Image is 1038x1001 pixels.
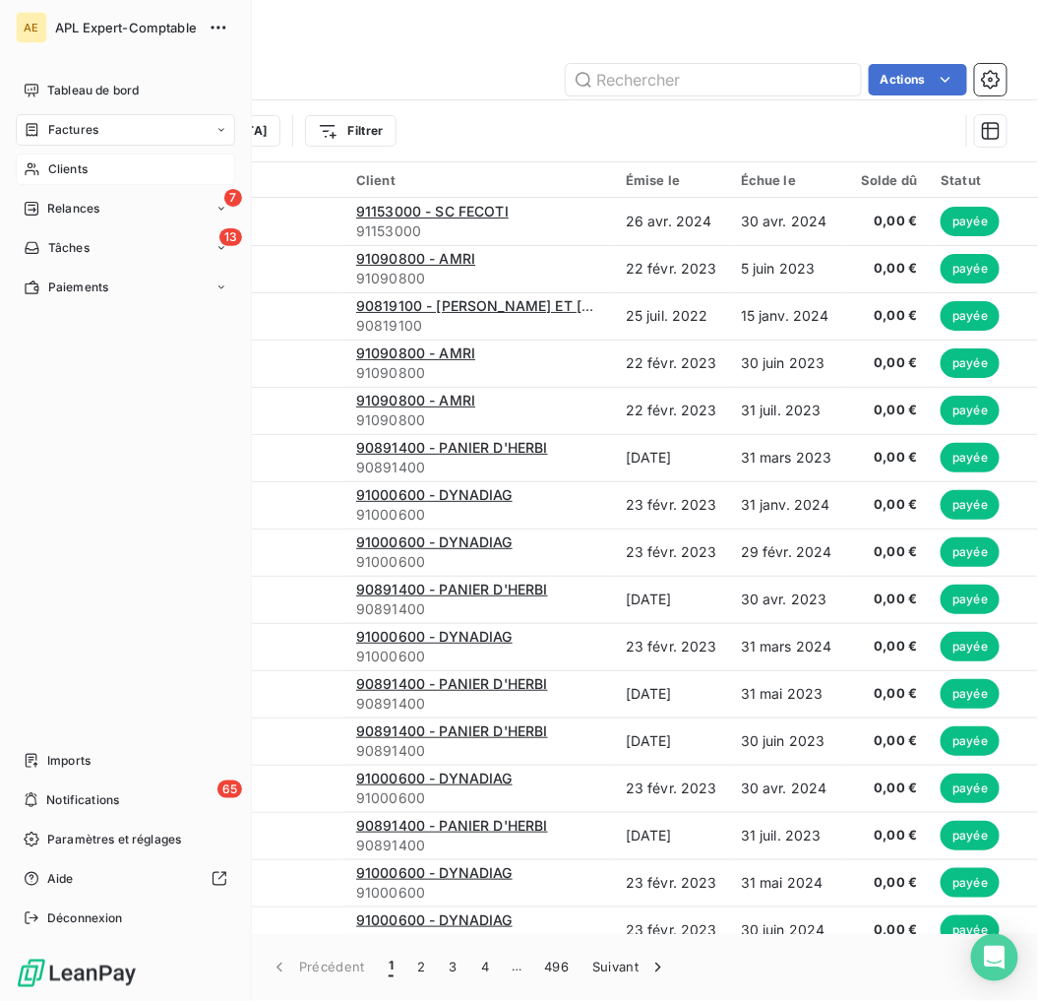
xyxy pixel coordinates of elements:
span: payée [941,348,1000,378]
span: APL Expert-Comptable [55,20,197,35]
span: 91090800 - AMRI [356,250,475,267]
span: Paramètres et réglages [47,831,181,848]
img: Logo LeanPay [16,958,138,989]
span: 0,00 € [856,920,918,940]
span: 90891400 - PANIER D'HERBI [356,722,548,739]
span: 91000600 [356,647,602,666]
span: payée [941,915,1000,945]
td: 31 mars 2024 [729,623,844,670]
span: 0,00 € [856,401,918,420]
span: 90819100 [356,316,602,336]
span: 91153000 - SC FECOTI [356,203,509,219]
span: 91000600 - DYNADIAG [356,486,513,503]
span: Imports [47,752,91,770]
span: 90891400 [356,458,602,477]
button: Filtrer [305,115,396,147]
span: Aide [47,870,74,888]
span: 0,00 € [856,826,918,845]
td: [DATE] [614,812,729,859]
td: 31 mai 2024 [729,859,844,907]
span: 91000600 - DYNADIAG [356,770,513,786]
span: 0,00 € [856,779,918,798]
span: 0,00 € [856,542,918,562]
span: … [501,952,532,983]
span: 1 [389,958,394,977]
span: Notifications [46,791,119,809]
button: 1 [377,947,405,988]
td: 23 févr. 2023 [614,529,729,576]
span: Paiements [48,279,108,296]
td: 22 févr. 2023 [614,245,729,292]
span: payée [941,632,1000,661]
span: 90891400 - PANIER D'HERBI [356,817,548,834]
span: 0,00 € [856,448,918,468]
button: 496 [532,947,580,988]
td: 23 févr. 2023 [614,623,729,670]
span: payée [941,207,1000,236]
span: 90891400 - PANIER D'HERBI [356,675,548,692]
td: 26 avr. 2024 [614,198,729,245]
div: AE [16,12,47,43]
span: Déconnexion [47,909,123,927]
td: 30 juin 2023 [729,340,844,387]
span: payée [941,537,1000,567]
span: payée [941,490,1000,520]
span: 91000600 - DYNADIAG [356,864,513,881]
td: 25 juil. 2022 [614,292,729,340]
button: 3 [438,947,469,988]
td: [DATE] [614,670,729,718]
td: [DATE] [614,434,729,481]
span: 91090800 - AMRI [356,392,475,408]
span: 90891400 [356,836,602,855]
span: payée [941,585,1000,614]
span: Tâches [48,239,90,257]
td: 22 févr. 2023 [614,340,729,387]
span: 7 [224,189,242,207]
span: payée [941,821,1000,850]
span: payée [941,254,1000,283]
span: 91000600 [356,505,602,525]
td: [DATE] [614,576,729,623]
span: 0,00 € [856,590,918,609]
button: Précédent [258,947,377,988]
span: 90891400 - PANIER D'HERBI [356,581,548,597]
span: 90891400 [356,599,602,619]
span: 91000600 [356,883,602,903]
div: Statut [941,172,1030,188]
span: 91000600 [356,788,602,808]
span: payée [941,396,1000,425]
span: 90819100 - [PERSON_NAME] ET [PERSON_NAME] [356,297,692,314]
span: 91000600 - DYNADIAG [356,628,513,645]
td: 29 févr. 2024 [729,529,844,576]
td: 23 févr. 2023 [614,765,729,812]
span: payée [941,443,1000,472]
span: 91000600 [356,930,602,950]
span: 13 [219,228,242,246]
span: 0,00 € [856,212,918,231]
span: payée [941,301,1000,331]
span: 91153000 [356,221,602,241]
td: 23 févr. 2023 [614,907,729,954]
td: 22 févr. 2023 [614,387,729,434]
span: 90891400 [356,741,602,761]
span: 0,00 € [856,306,918,326]
span: payée [941,868,1000,898]
span: 90891400 [356,694,602,714]
span: 0,00 € [856,873,918,893]
div: Client [356,172,602,188]
td: 23 févr. 2023 [614,481,729,529]
span: 91090800 [356,410,602,430]
span: 91090800 - AMRI [356,344,475,361]
div: Solde dû [856,172,918,188]
td: [DATE] [614,718,729,765]
span: 90891400 - PANIER D'HERBI [356,439,548,456]
span: 0,00 € [856,259,918,279]
span: payée [941,774,1000,803]
span: Factures [48,121,98,139]
span: 91000600 [356,552,602,572]
td: 31 mai 2023 [729,670,844,718]
div: Émise le [626,172,717,188]
input: Rechercher [566,64,861,95]
span: 91090800 [356,363,602,383]
td: 30 avr. 2024 [729,765,844,812]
